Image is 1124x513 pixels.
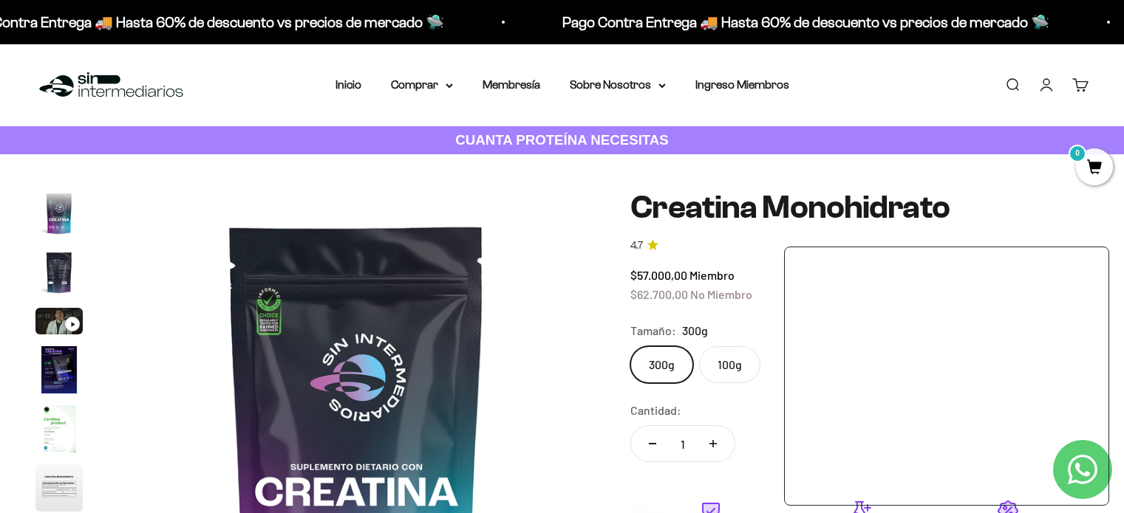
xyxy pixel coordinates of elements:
button: Reducir cantidad [631,426,674,461]
strong: CUANTA PROTEÍNA NECESITAS [455,132,669,148]
span: $57.000,00 [630,268,687,282]
button: Aumentar cantidad [692,426,735,461]
a: Inicio [336,78,361,91]
button: Ir al artículo 4 [35,346,83,398]
summary: Sobre Nosotros [570,75,666,94]
span: Miembro [689,268,735,282]
label: Cantidad: [630,401,681,420]
button: Ir al artículo 3 [35,308,83,339]
button: Ir al artículo 2 [35,249,83,300]
img: Creatina Monohidrato [35,249,83,296]
summary: Comprar [391,75,453,94]
a: 0 [1076,160,1113,176]
h1: Creatina Monohidrato [630,190,1089,225]
span: No Miembro [690,287,752,301]
a: Membresía [483,78,540,91]
p: Pago Contra Entrega 🚚 Hasta 60% de descuento vs precios de mercado 🛸 [560,10,1047,34]
a: 4.74.7 de 5.0 estrellas [630,238,1089,254]
img: Creatina Monohidrato [35,346,83,393]
span: $62.700,00 [630,287,688,301]
img: Creatina Monohidrato [35,464,83,512]
span: 300g [682,321,708,340]
mark: 0 [1069,145,1086,162]
a: Ingreso Miembros [695,78,789,91]
img: Creatina Monohidrato [35,405,83,452]
button: Ir al artículo 1 [35,190,83,241]
button: Ir al artículo 5 [35,405,83,457]
span: 4.7 [630,238,643,254]
img: Creatina Monohidrato [35,190,83,237]
iframe: zigpoll-iframe [785,246,1108,505]
legend: Tamaño: [630,321,676,340]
